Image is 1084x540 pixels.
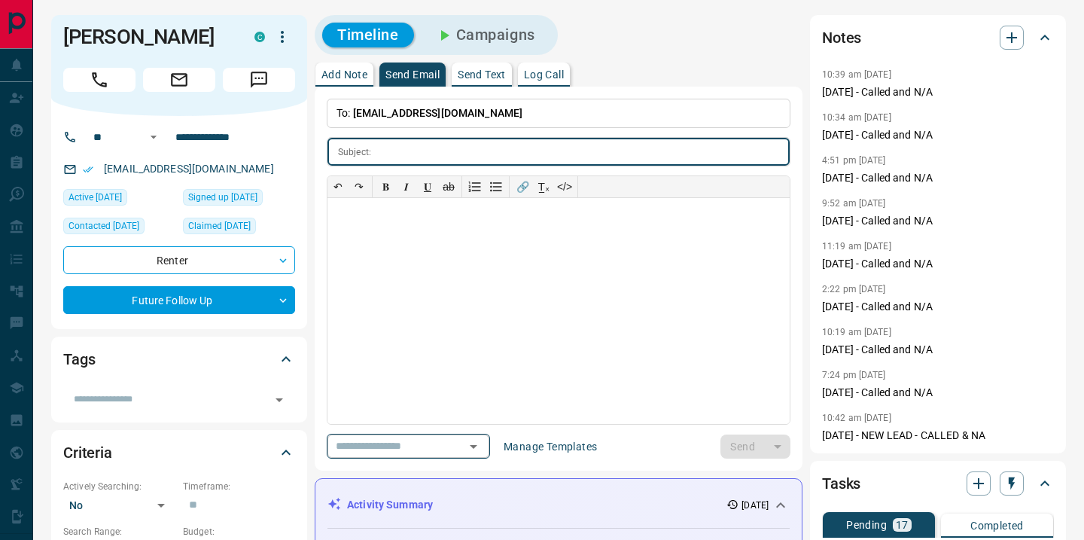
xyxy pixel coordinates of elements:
[822,127,1054,143] p: [DATE] - Called and N/A
[486,176,507,197] button: Bullet list
[349,176,370,197] button: ↷
[524,69,564,80] p: Log Call
[822,198,886,209] p: 9:52 am [DATE]
[63,68,135,92] span: Call
[420,23,550,47] button: Campaigns
[822,342,1054,358] p: [DATE] - Called and N/A
[223,68,295,92] span: Message
[347,497,433,513] p: Activity Summary
[145,128,163,146] button: Open
[183,189,295,210] div: Tue Mar 04 2025
[188,218,251,233] span: Claimed [DATE]
[846,520,887,530] p: Pending
[822,428,1054,444] p: [DATE] - NEW LEAD - CALLED & NA
[533,176,554,197] button: T̲ₓ
[63,493,175,517] div: No
[322,23,414,47] button: Timeline
[822,69,891,80] p: 10:39 am [DATE]
[822,327,891,337] p: 10:19 am [DATE]
[63,341,295,377] div: Tags
[375,176,396,197] button: 𝐁
[327,99,790,128] p: To:
[464,176,486,197] button: Numbered list
[458,69,506,80] p: Send Text
[443,181,455,193] s: ab
[63,189,175,210] div: Sat May 03 2025
[741,499,769,512] p: [DATE]
[63,480,175,493] p: Actively Searching:
[143,68,215,92] span: Email
[495,435,606,459] button: Manage Templates
[822,26,861,50] h2: Notes
[327,176,349,197] button: ↶
[720,435,790,459] div: split button
[822,284,886,294] p: 2:22 pm [DATE]
[822,256,1054,272] p: [DATE] - Called and N/A
[63,347,95,371] h2: Tags
[183,480,295,493] p: Timeframe:
[321,69,367,80] p: Add Note
[63,441,112,465] h2: Criteria
[822,20,1054,56] div: Notes
[69,218,139,233] span: Contacted [DATE]
[463,436,484,457] button: Open
[83,164,93,175] svg: Email Verified
[63,246,295,274] div: Renter
[822,370,886,380] p: 7:24 pm [DATE]
[822,385,1054,401] p: [DATE] - Called and N/A
[338,145,371,159] p: Subject:
[63,25,232,49] h1: [PERSON_NAME]
[104,163,274,175] a: [EMAIL_ADDRESS][DOMAIN_NAME]
[896,520,909,530] p: 17
[822,112,891,123] p: 10:34 am [DATE]
[822,84,1054,100] p: [DATE] - Called and N/A
[396,176,417,197] button: 𝑰
[554,176,575,197] button: </>
[424,181,431,193] span: 𝐔
[438,176,459,197] button: ab
[353,107,523,119] span: [EMAIL_ADDRESS][DOMAIN_NAME]
[254,32,265,42] div: condos.ca
[385,69,440,80] p: Send Email
[512,176,533,197] button: 🔗
[63,525,175,538] p: Search Range:
[69,190,122,205] span: Active [DATE]
[63,435,295,471] div: Criteria
[183,218,295,239] div: Tue Mar 04 2025
[822,213,1054,229] p: [DATE] - Called and N/A
[822,471,860,496] h2: Tasks
[417,176,438,197] button: 𝐔
[970,520,1024,531] p: Completed
[822,170,1054,186] p: [DATE] - Called and N/A
[822,413,891,423] p: 10:42 am [DATE]
[269,389,290,410] button: Open
[822,299,1054,315] p: [DATE] - Called and N/A
[822,465,1054,502] div: Tasks
[63,286,295,314] div: Future Follow Up
[327,491,790,519] div: Activity Summary[DATE]
[188,190,257,205] span: Signed up [DATE]
[822,241,891,252] p: 11:19 am [DATE]
[183,525,295,538] p: Budget:
[63,218,175,239] div: Tue Sep 16 2025
[822,155,886,166] p: 4:51 pm [DATE]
